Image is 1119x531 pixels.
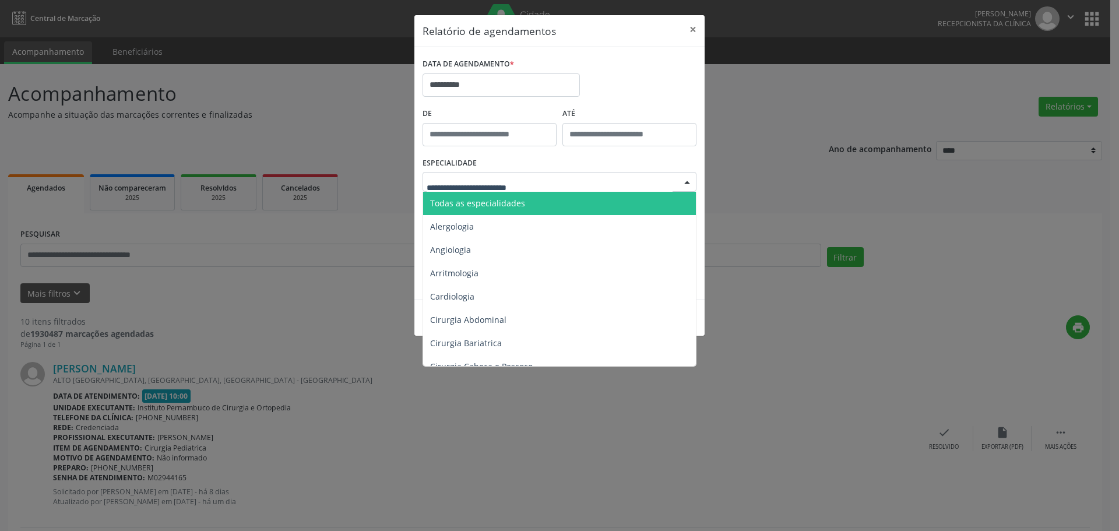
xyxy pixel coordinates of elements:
span: Alergologia [430,221,474,232]
span: Cardiologia [430,291,474,302]
span: Cirurgia Bariatrica [430,337,502,349]
label: ATÉ [562,105,696,123]
label: ESPECIALIDADE [423,154,477,173]
label: De [423,105,557,123]
span: Cirurgia Abdominal [430,314,506,325]
h5: Relatório de agendamentos [423,23,556,38]
label: DATA DE AGENDAMENTO [423,55,514,73]
span: Angiologia [430,244,471,255]
button: Close [681,15,705,44]
span: Todas as especialidades [430,198,525,209]
span: Cirurgia Cabeça e Pescoço [430,361,533,372]
span: Arritmologia [430,268,478,279]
